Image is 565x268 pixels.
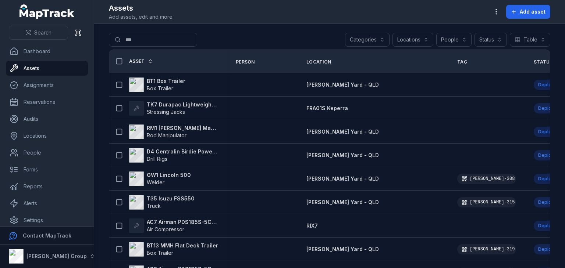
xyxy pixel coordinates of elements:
[534,80,564,90] div: Deployed
[9,26,68,40] button: Search
[392,33,433,47] button: Locations
[129,242,218,257] a: BT13 MMH Flat Deck TrailerBox Trailer
[306,199,379,206] a: [PERSON_NAME] Yard - QLD
[306,105,348,111] span: FRA01S Keperra
[6,162,88,177] a: Forms
[534,221,564,231] div: Deployed
[6,112,88,126] a: Audits
[534,197,564,207] div: Deployed
[147,226,184,232] span: Air Compressor
[6,61,88,76] a: Assets
[34,29,51,36] span: Search
[6,145,88,160] a: People
[506,5,550,19] button: Add asset
[147,242,218,249] strong: BT13 MMH Flat Deck Trailer
[147,85,173,91] span: Box Trailer
[147,77,185,85] strong: BT1 Box Trailer
[129,58,145,64] span: Asset
[6,95,88,109] a: Reservations
[147,101,218,108] strong: TK7 Durapac Lightweight 100T
[147,156,167,162] span: Drill Rigs
[26,253,87,259] strong: [PERSON_NAME] Group
[109,3,174,13] h2: Assets
[475,33,507,47] button: Status
[147,179,164,185] span: Welder
[147,171,191,179] strong: GW1 Lincoln 500
[345,33,390,47] button: Categories
[534,59,553,65] span: Status
[129,218,218,233] a: AC7 Airman PDS185S-5C5 on [PERSON_NAME] 7Air Compressor
[129,77,185,92] a: BT1 Box TrailerBox Trailer
[306,152,379,159] a: [PERSON_NAME] Yard - QLD
[306,128,379,135] span: [PERSON_NAME] Yard - QLD
[147,148,218,155] strong: D4 Centralin Birdie Power Pack
[6,196,88,211] a: Alerts
[520,8,546,15] span: Add asset
[129,171,191,186] a: GW1 Lincoln 500Welder
[6,44,88,59] a: Dashboard
[147,250,173,256] span: Box Trailer
[129,124,218,139] a: RM1 [PERSON_NAME] ManipulatorRod Manipulator
[534,174,564,184] div: Deployed
[534,59,561,65] a: Status
[6,213,88,228] a: Settings
[147,132,186,138] span: Rod Manipulator
[534,103,564,113] div: Deployed
[306,199,379,205] span: [PERSON_NAME] Yard - QLD
[457,59,467,65] span: Tag
[19,4,75,19] a: MapTrack
[306,152,379,158] span: [PERSON_NAME] Yard - QLD
[457,244,516,254] div: [PERSON_NAME]-319
[109,13,174,21] span: Add assets, edit and more.
[236,59,255,65] span: Person
[534,127,564,137] div: Deployed
[306,81,379,88] a: [PERSON_NAME] Yard - QLD
[6,78,88,93] a: Assignments
[534,244,564,254] div: Deployed
[306,128,379,135] a: [PERSON_NAME] Yard - QLD
[147,218,218,226] strong: AC7 Airman PDS185S-5C5 on [PERSON_NAME] 7
[457,197,516,207] div: [PERSON_NAME]-315
[306,222,318,229] a: RIX7
[23,232,71,239] strong: Contact MapTrack
[129,148,218,163] a: D4 Centralin Birdie Power PackDrill Rigs
[147,195,195,202] strong: T35 Isuzu FSS550
[436,33,472,47] button: People
[510,33,550,47] button: Table
[306,246,379,253] a: [PERSON_NAME] Yard - QLD
[6,128,88,143] a: Locations
[306,222,318,229] span: RIX7
[306,59,331,65] span: Location
[129,101,218,116] a: TK7 Durapac Lightweight 100TStressing Jacks
[129,195,195,210] a: T35 Isuzu FSS550Truck
[306,105,348,112] a: FRA01S Keperra
[147,109,185,115] span: Stressing Jacks
[457,174,516,184] div: [PERSON_NAME]-308
[306,175,379,182] span: [PERSON_NAME] Yard - QLD
[6,179,88,194] a: Reports
[534,150,564,160] div: Deployed
[306,175,379,182] a: [PERSON_NAME] Yard - QLD
[147,124,218,132] strong: RM1 [PERSON_NAME] Manipulator
[129,58,153,64] a: Asset
[306,82,379,88] span: [PERSON_NAME] Yard - QLD
[147,203,161,209] span: Truck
